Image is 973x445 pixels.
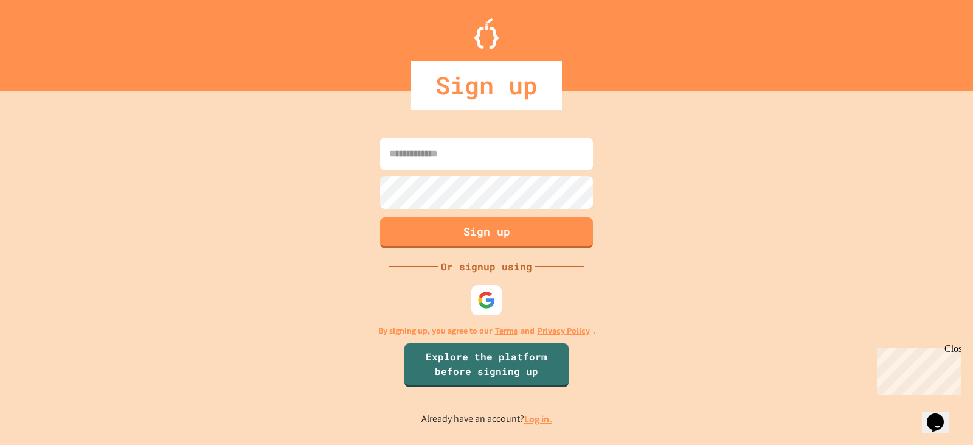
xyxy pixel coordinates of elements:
iframe: chat widget [872,343,961,395]
a: Explore the platform before signing up [404,343,569,387]
div: Or signup using [438,259,535,274]
a: Log in. [524,413,552,426]
div: Chat with us now!Close [5,5,84,77]
a: Terms [495,324,518,337]
p: Already have an account? [421,412,552,427]
div: Sign up [411,61,562,110]
iframe: chat widget [922,396,961,433]
button: Sign up [380,217,593,248]
a: Privacy Policy [538,324,590,337]
img: google-icon.svg [477,291,496,309]
p: By signing up, you agree to our and . [378,324,595,337]
img: Logo.svg [474,18,499,49]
